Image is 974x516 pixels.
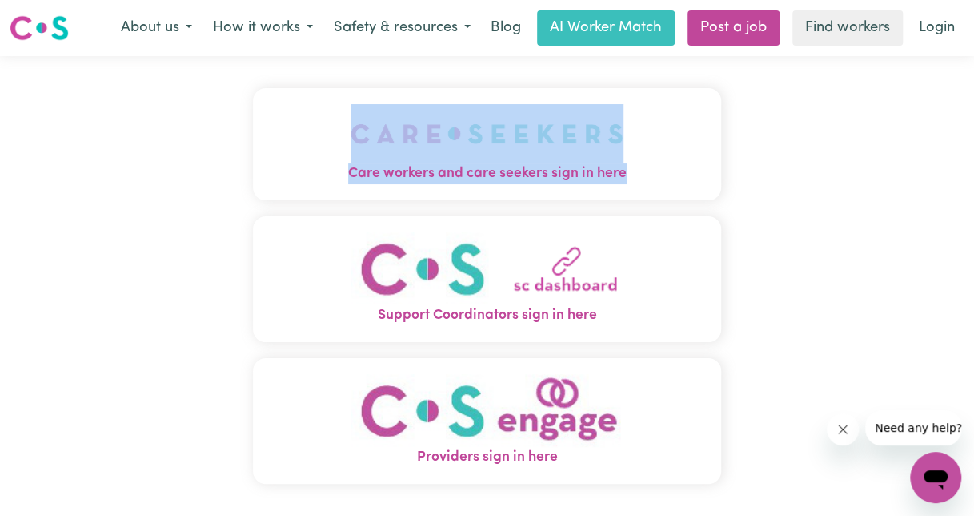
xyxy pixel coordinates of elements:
button: Support Coordinators sign in here [253,216,721,342]
a: Find workers [792,10,903,46]
span: Providers sign in here [253,447,721,468]
a: Login [909,10,964,46]
span: Support Coordinators sign in here [253,305,721,326]
a: Careseekers logo [10,10,69,46]
span: Care workers and care seekers sign in here [253,163,721,184]
iframe: Message from company [865,410,961,445]
a: Blog [481,10,531,46]
button: How it works [202,11,323,45]
button: Safety & resources [323,11,481,45]
img: Careseekers logo [10,14,69,42]
button: Providers sign in here [253,358,721,484]
button: Care workers and care seekers sign in here [253,88,721,200]
a: Post a job [687,10,780,46]
iframe: Button to launch messaging window [910,452,961,503]
a: AI Worker Match [537,10,675,46]
iframe: Close message [827,413,859,445]
span: Need any help? [10,11,97,24]
button: About us [110,11,202,45]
